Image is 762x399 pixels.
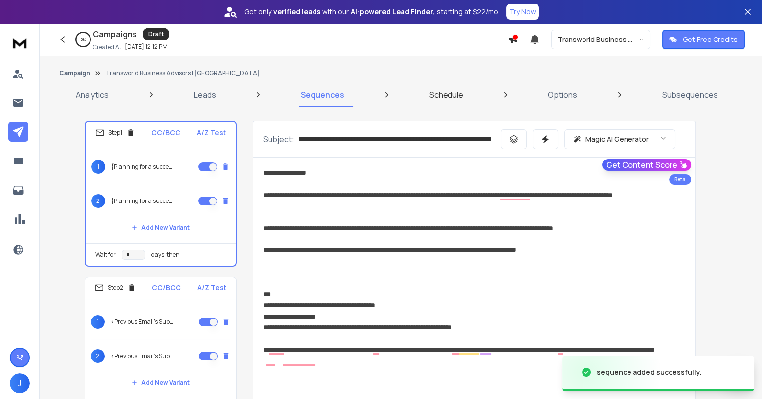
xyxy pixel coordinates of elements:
[669,174,691,185] div: Beta
[111,163,175,171] p: {Planning for a successful exit?|Planning to sell your business?|Successful Exit|Funded buyers|In...
[151,251,179,259] p: days, then
[85,121,237,267] li: Step1CC/BCCA/Z Test1{Planning for a successful exit?|Planning to sell your business?|Successful E...
[81,37,86,42] p: 0 %
[151,128,180,138] p: CC/BCC
[10,373,30,393] button: J
[244,7,498,17] p: Get only with our starting at $22/mo
[152,283,181,293] p: CC/BCC
[125,43,168,51] p: [DATE] 12:12 PM
[93,43,123,51] p: Created At:
[263,133,294,145] p: Subject:
[301,89,344,101] p: Sequences
[602,159,691,171] button: Get Content Score
[194,89,216,101] p: Leads
[351,7,435,17] strong: AI-powered Lead Finder,
[597,367,702,377] div: sequence added successfully.
[143,28,169,40] div: Draft
[542,83,583,107] a: Options
[197,128,226,138] p: A/Z Test
[548,89,577,101] p: Options
[253,158,695,397] div: To enrich screen reader interactions, please activate Accessibility in Grammarly extension settings
[124,373,198,393] button: Add New Variant
[59,69,90,77] button: Campaign
[662,30,745,49] button: Get Free Credits
[662,89,718,101] p: Subsequences
[509,7,536,17] p: Try Now
[124,218,198,238] button: Add New Variant
[295,83,350,107] a: Sequences
[91,160,105,174] span: 1
[506,4,539,20] button: Try Now
[106,69,260,77] p: Transworld Business Advisors | [GEOGRAPHIC_DATA]
[423,83,469,107] a: Schedule
[70,83,115,107] a: Analytics
[558,35,639,44] p: Transworld Business Advisors of [GEOGRAPHIC_DATA]
[95,251,116,259] p: Wait for
[95,128,135,137] div: Step 1
[111,352,174,360] p: <Previous Email's Subject>
[188,83,222,107] a: Leads
[111,318,174,326] p: <Previous Email's Subject>
[91,315,105,329] span: 1
[656,83,724,107] a: Subsequences
[111,197,175,205] p: {Planning for a successful exit?|Planning to sell your business?|Successful Exit|Funded buyers|In...
[197,283,226,293] p: A/Z Test
[429,89,463,101] p: Schedule
[91,349,105,363] span: 2
[95,283,136,292] div: Step 2
[273,7,320,17] strong: verified leads
[683,35,738,44] p: Get Free Credits
[93,28,137,40] h1: Campaigns
[585,134,649,144] p: Magic AI Generator
[76,89,109,101] p: Analytics
[10,34,30,52] img: logo
[91,194,105,208] span: 2
[564,129,675,149] button: Magic AI Generator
